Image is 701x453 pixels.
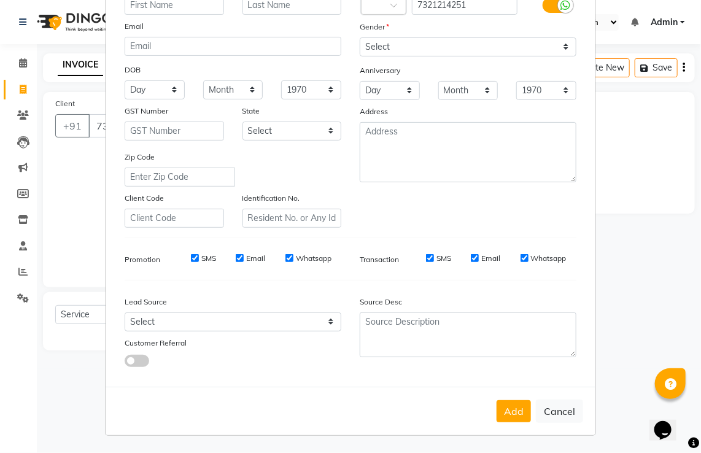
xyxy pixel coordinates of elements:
label: Lead Source [125,296,167,308]
label: Zip Code [125,152,155,163]
label: Client Code [125,193,164,204]
input: GST Number [125,122,224,141]
label: Identification No. [242,193,300,204]
input: Email [125,37,341,56]
label: Anniversary [360,65,400,76]
label: Whatsapp [296,253,331,264]
label: Whatsapp [531,253,567,264]
input: Enter Zip Code [125,168,235,187]
label: Customer Referral [125,338,187,349]
label: Email [125,21,144,32]
label: Address [360,106,388,117]
button: Cancel [536,400,583,423]
label: SMS [201,253,216,264]
input: Resident No. or Any Id [242,209,342,228]
label: Promotion [125,254,160,265]
label: Email [481,253,500,264]
label: DOB [125,64,141,75]
button: Add [497,400,531,422]
label: Transaction [360,254,399,265]
label: GST Number [125,106,168,117]
label: Source Desc [360,296,402,308]
input: Client Code [125,209,224,228]
iframe: chat widget [649,404,689,441]
label: SMS [436,253,451,264]
label: Email [246,253,265,264]
label: Gender [360,21,389,33]
label: State [242,106,260,117]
